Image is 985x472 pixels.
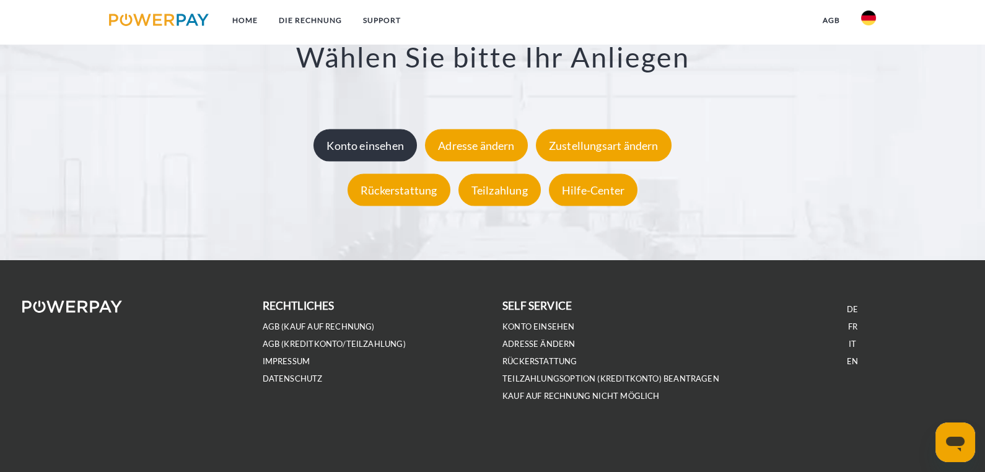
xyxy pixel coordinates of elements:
[268,9,352,32] a: DIE RECHNUNG
[546,183,641,196] a: Hilfe-Center
[458,173,541,206] div: Teilzahlung
[502,356,577,367] a: Rückerstattung
[222,9,268,32] a: Home
[549,173,637,206] div: Hilfe-Center
[313,129,417,161] div: Konto einsehen
[425,129,528,161] div: Adresse ändern
[533,138,675,152] a: Zustellungsart ändern
[849,339,856,349] a: IT
[65,39,921,74] h3: Wählen Sie bitte Ihr Anliegen
[422,138,531,152] a: Adresse ändern
[502,374,719,384] a: Teilzahlungsoption (KREDITKONTO) beantragen
[935,422,975,462] iframe: Schaltfläche zum Öffnen des Messaging-Fensters
[861,11,876,25] img: de
[847,304,858,315] a: DE
[263,339,406,349] a: AGB (Kreditkonto/Teilzahlung)
[263,321,375,332] a: AGB (Kauf auf Rechnung)
[847,356,858,367] a: EN
[263,356,310,367] a: IMPRESSUM
[502,339,576,349] a: Adresse ändern
[455,183,544,196] a: Teilzahlung
[263,374,323,384] a: DATENSCHUTZ
[109,14,209,26] img: logo-powerpay.svg
[848,321,857,332] a: FR
[502,321,575,332] a: Konto einsehen
[502,299,572,312] b: self service
[536,129,672,161] div: Zustellungsart ändern
[812,9,851,32] a: agb
[22,300,122,313] img: logo-powerpay-white.svg
[344,183,453,196] a: Rückerstattung
[310,138,420,152] a: Konto einsehen
[263,299,335,312] b: rechtliches
[352,9,411,32] a: SUPPORT
[348,173,450,206] div: Rückerstattung
[502,391,660,401] a: Kauf auf Rechnung nicht möglich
